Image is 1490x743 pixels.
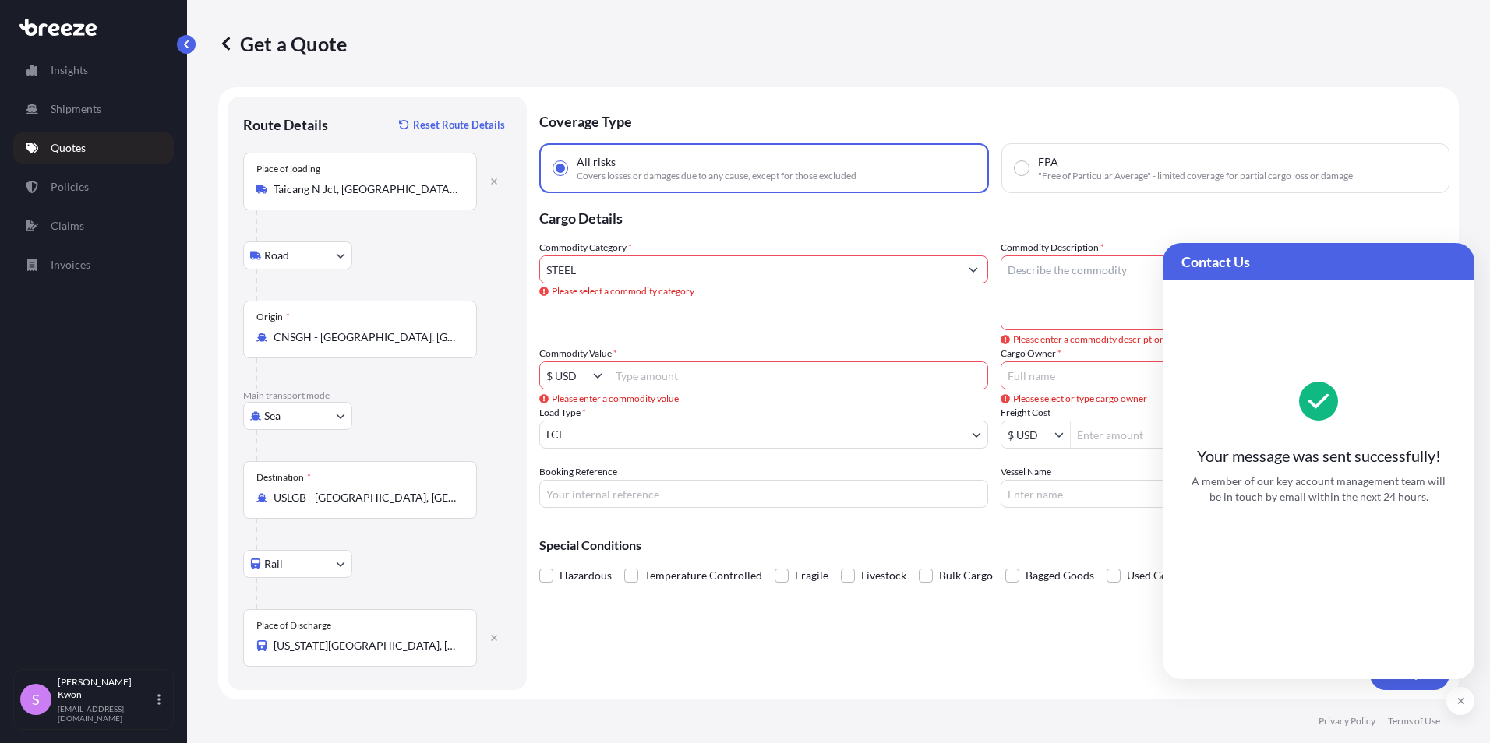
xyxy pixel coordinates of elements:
[243,389,511,402] p: Main transport mode
[1001,405,1050,421] label: Freight Cost
[539,391,679,407] span: Please enter a commodity value
[51,179,89,195] p: Policies
[539,464,617,480] label: Booking Reference
[58,704,154,723] p: [EMAIL_ADDRESS][DOMAIN_NAME]
[51,218,84,234] p: Claims
[13,171,174,202] a: Policies
[256,619,331,632] div: Place of Discharge
[274,490,457,505] input: Destination
[13,132,174,164] a: Quotes
[51,140,86,156] p: Quotes
[274,329,457,345] input: Origin
[1038,154,1058,170] span: FPA
[51,62,88,78] p: Insights
[1054,427,1070,442] button: Show suggestions
[274,638,457,653] input: Place of Discharge
[539,480,988,508] input: Your internal reference
[539,193,1449,240] p: Cargo Details
[32,692,40,707] span: S
[644,564,762,587] span: Temperature Controlled
[539,97,1449,143] p: Coverage Type
[939,564,993,587] span: Bulk Cargo
[1026,564,1094,587] span: Bagged Goods
[553,161,567,175] input: All risksCovers losses or damages due to any cause, except for those excluded
[264,556,283,572] span: Rail
[243,550,352,578] button: Select transport
[539,240,632,255] label: Commodity Category
[1127,564,1185,587] span: Used Goods
[540,361,593,389] input: Commodity Value
[1001,391,1147,407] span: Please select or type cargo owner
[539,405,586,421] span: Load Type
[1001,464,1051,480] label: Vessel Name
[256,471,311,484] div: Destination
[256,163,320,175] div: Place of loading
[218,31,347,56] p: Get a Quote
[1001,361,1421,389] input: Full name
[51,257,90,273] p: Invoices
[413,117,505,132] p: Reset Route Details
[539,539,1449,551] p: Special Conditions
[58,676,154,701] p: [PERSON_NAME] Kwon
[13,93,174,125] a: Shipments
[264,408,281,424] span: Sea
[959,255,987,283] button: Show suggestions
[51,101,101,117] p: Shipments
[1191,474,1446,505] span: A member of our key account management team will be in touch by email within the next 24 hours.
[609,361,987,389] input: Type amount
[1001,480,1449,508] input: Enter name
[546,427,564,442] span: LCL
[577,170,856,182] span: Covers losses or damages due to any cause, except for those excluded
[1388,715,1440,727] a: Terms of Use
[243,241,352,269] button: Select transport
[1001,332,1165,347] span: Please enter a commodity description
[1001,421,1054,449] input: Freight Cost
[243,115,328,134] p: Route Details
[1197,444,1441,467] span: Your message was sent successfully!
[13,55,174,86] a: Insights
[539,283,988,299] span: Please select a commodity category
[795,564,828,587] span: Fragile
[593,368,609,383] button: Show suggestions
[13,210,174,241] a: Claims
[577,154,616,170] span: All risks
[243,402,352,430] button: Select transport
[391,112,511,137] button: Reset Route Details
[1001,240,1104,255] label: Commodity Description
[540,255,959,283] input: Select a commodity type
[539,346,617,361] label: Commodity Value
[1181,252,1456,271] span: Contact Us
[256,311,290,323] div: Origin
[861,564,906,587] span: Livestock
[274,181,457,197] input: Place of loading
[539,421,988,449] button: LCL
[1001,346,1061,361] label: Cargo Owner
[264,248,289,263] span: Road
[1071,421,1449,449] input: Enter amount
[560,564,612,587] span: Hazardous
[1015,161,1029,175] input: FPA"Free of Particular Average" - limited coverage for partial cargo loss or damage
[1038,170,1353,182] span: "Free of Particular Average" - limited coverage for partial cargo loss or damage
[13,249,174,280] a: Invoices
[1319,715,1375,727] a: Privacy Policy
